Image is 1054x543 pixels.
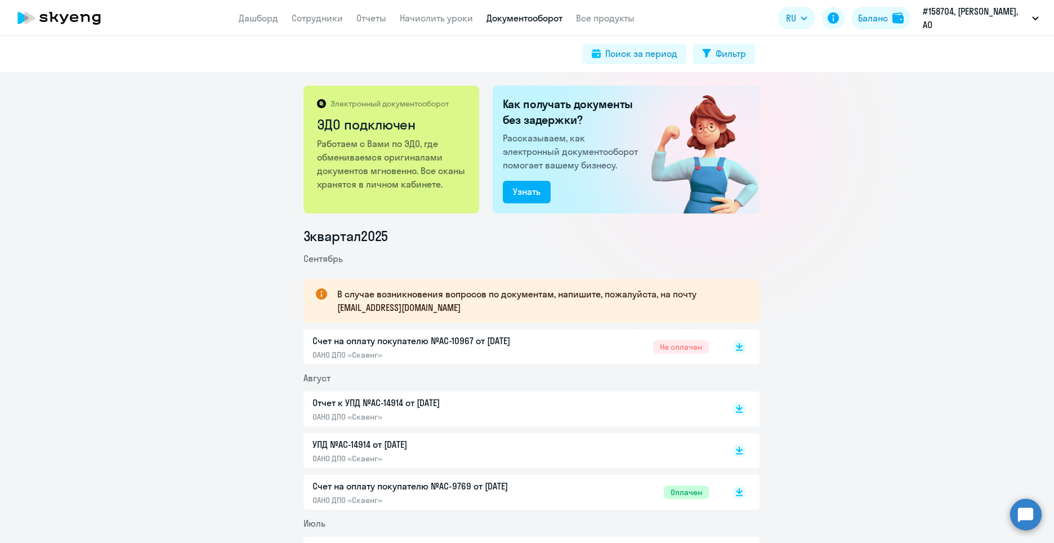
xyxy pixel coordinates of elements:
[486,12,562,24] a: Документооборот
[633,86,760,213] img: connected
[239,12,278,24] a: Дашборд
[716,47,746,60] div: Фильтр
[400,12,473,24] a: Начислить уроки
[303,372,331,384] span: Август
[317,137,467,191] p: Работаем с Вами по ЭДО, где обмениваемся оригиналами документов мгновенно. Все сканы хранятся в л...
[917,5,1044,32] button: #158704, [PERSON_NAME], АО
[858,11,888,25] div: Баланс
[312,438,549,451] p: УПД №AC-14914 от [DATE]
[312,334,709,360] a: Счет на оплату покупателю №AC-10967 от [DATE]ОАНО ДПО «Скаенг»Не оплачен
[303,253,343,264] span: Сентябрь
[503,131,642,172] p: Рассказываем, как электронный документооборот помогает вашему бизнесу.
[312,453,549,464] p: ОАНО ДПО «Скаенг»
[312,350,549,360] p: ОАНО ДПО «Скаенг»
[331,99,449,109] p: Электронный документооборот
[653,340,709,354] span: Не оплачен
[503,181,551,203] button: Узнать
[312,334,549,348] p: Счет на оплату покупателю №AC-10967 от [DATE]
[312,396,709,422] a: Отчет к УПД №AC-14914 от [DATE]ОАНО ДПО «Скаенг»
[312,438,709,464] a: УПД №AC-14914 от [DATE]ОАНО ДПО «Скаенг»
[317,115,467,133] h2: ЭДО подключен
[786,11,796,25] span: RU
[923,5,1028,32] p: #158704, [PERSON_NAME], АО
[513,185,541,198] div: Узнать
[576,12,635,24] a: Все продукты
[503,96,642,128] h2: Как получать документы без задержки?
[583,44,686,64] button: Поиск за период
[693,44,755,64] button: Фильтр
[312,479,549,493] p: Счет на оплату покупателю №AC-9769 от [DATE]
[303,518,325,529] span: Июль
[312,495,549,505] p: ОАНО ДПО «Скаенг»
[312,396,549,410] p: Отчет к УПД №AC-14914 от [DATE]
[851,7,910,29] button: Балансbalance
[892,12,904,24] img: balance
[303,227,760,245] li: 3 квартал 2025
[337,287,739,314] p: В случае возникновения вопросов по документам, напишите, пожалуйста, на почту [EMAIL_ADDRESS][DOM...
[312,479,709,505] a: Счет на оплату покупателю №AC-9769 от [DATE]ОАНО ДПО «Скаенг»Оплачен
[605,47,677,60] div: Поиск за период
[356,12,386,24] a: Отчеты
[292,12,343,24] a: Сотрудники
[312,412,549,422] p: ОАНО ДПО «Скаенг»
[664,486,709,499] span: Оплачен
[778,7,815,29] button: RU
